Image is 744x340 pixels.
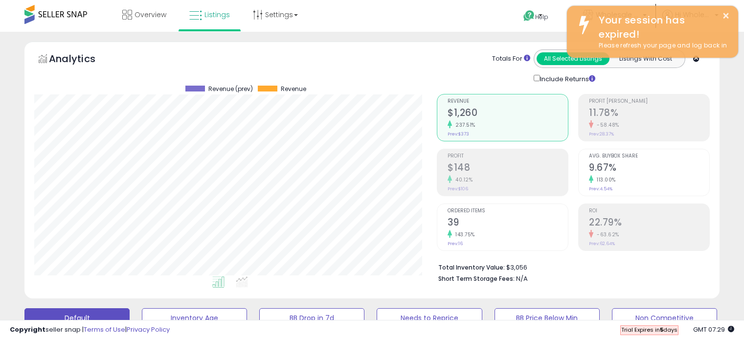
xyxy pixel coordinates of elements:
[621,326,677,334] span: Trial Expires in days
[448,186,468,192] small: Prev: $106
[612,308,717,328] button: Non Competitive
[593,176,616,183] small: 113.00%
[135,10,166,20] span: Overview
[208,86,253,92] span: Revenue (prev)
[10,325,170,335] div: seller snap | |
[127,325,170,334] a: Privacy Policy
[452,231,475,238] small: 143.75%
[523,10,535,22] i: Get Help
[448,208,568,214] span: Ordered Items
[49,52,114,68] h5: Analytics
[448,217,568,230] h2: 39
[448,131,469,137] small: Prev: $373
[438,274,515,283] b: Short Term Storage Fees:
[492,54,530,64] div: Totals For
[10,325,45,334] strong: Copyright
[448,99,568,104] span: Revenue
[438,263,505,272] b: Total Inventory Value:
[593,121,619,129] small: -58.48%
[84,325,125,334] a: Terms of Use
[722,10,730,22] button: ×
[589,241,615,247] small: Prev: 62.64%
[589,186,612,192] small: Prev: 4.54%
[495,308,600,328] button: BB Price Below Min
[24,308,130,328] button: Default
[591,13,731,41] div: Your session has expired!
[593,231,619,238] small: -63.62%
[660,326,663,334] b: 5
[589,131,614,137] small: Prev: 28.37%
[204,10,230,20] span: Listings
[452,176,473,183] small: 40.12%
[516,274,528,283] span: N/A
[448,107,568,120] h2: $1,260
[438,261,702,272] li: $3,056
[591,41,731,50] div: Please refresh your page and log back in
[589,208,709,214] span: ROI
[448,162,568,175] h2: $148
[609,52,682,65] button: Listings With Cost
[377,308,482,328] button: Needs to Reprice
[693,325,734,334] span: 2025-08-15 07:29 GMT
[589,162,709,175] h2: 9.67%
[448,154,568,159] span: Profit
[589,154,709,159] span: Avg. Buybox Share
[142,308,247,328] button: Inventory Age
[589,107,709,120] h2: 11.78%
[281,86,306,92] span: Revenue
[537,52,609,65] button: All Selected Listings
[452,121,475,129] small: 237.51%
[589,99,709,104] span: Profit [PERSON_NAME]
[516,2,567,32] a: Help
[526,73,607,84] div: Include Returns
[448,241,463,247] small: Prev: 16
[535,13,548,21] span: Help
[589,217,709,230] h2: 22.79%
[259,308,364,328] button: BB Drop in 7d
